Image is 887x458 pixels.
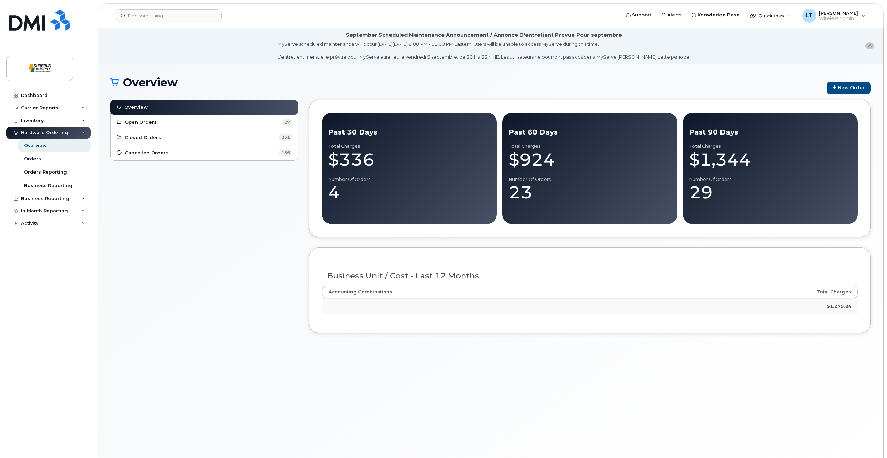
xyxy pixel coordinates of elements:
[279,149,292,156] span: 156
[689,144,851,149] div: Total Charges
[110,76,823,89] h1: Overview
[322,286,653,298] th: Accounting Combinations
[125,150,169,156] span: Cancelled Orders
[689,177,851,182] div: Number of Orders
[116,148,292,157] a: Cancelled Orders 156
[282,119,292,126] span: 27
[509,182,671,203] div: 23
[509,127,671,137] div: Past 60 Days
[328,127,491,137] div: Past 30 Days
[328,149,491,170] div: $336
[689,127,851,137] div: Past 90 Days
[116,133,292,142] a: Closed Orders 331
[125,119,157,125] span: Open Orders
[328,144,491,149] div: Total Charges
[827,82,871,94] a: New Order
[827,303,851,309] strong: $1,279.84
[116,118,292,127] a: Open Orders 27
[509,177,671,182] div: Number of Orders
[116,103,293,112] a: Overview
[328,182,491,203] div: 4
[689,182,851,203] div: 29
[328,177,491,182] div: Number of Orders
[125,134,161,141] span: Closed Orders
[509,149,671,170] div: $924
[865,42,874,49] button: close notification
[653,286,858,298] th: Total Charges
[278,41,691,60] div: MyServe scheduled maintenance will occur [DATE][DATE] 8:00 PM - 10:00 PM Eastern. Users will be u...
[346,31,622,39] div: September Scheduled Maintenance Announcement / Annonce D'entretient Prévue Pour septembre
[509,144,671,149] div: Total Charges
[689,149,851,170] div: $1,344
[327,272,853,280] h3: Business Unit / Cost - Last 12 Months
[279,134,292,141] span: 331
[124,104,148,110] span: Overview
